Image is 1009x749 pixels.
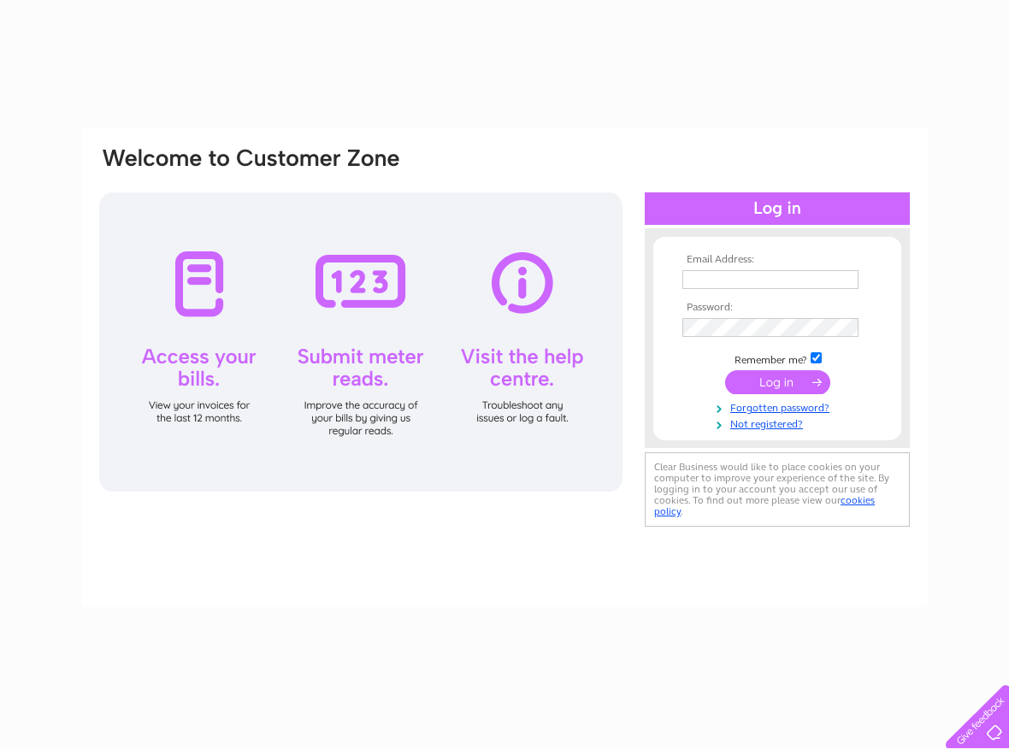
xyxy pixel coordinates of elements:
[682,398,876,415] a: Forgotten password?
[678,254,876,266] th: Email Address:
[678,350,876,367] td: Remember me?
[725,370,830,394] input: Submit
[654,494,875,517] a: cookies policy
[645,452,910,527] div: Clear Business would like to place cookies on your computer to improve your experience of the sit...
[682,415,876,431] a: Not registered?
[678,302,876,314] th: Password:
